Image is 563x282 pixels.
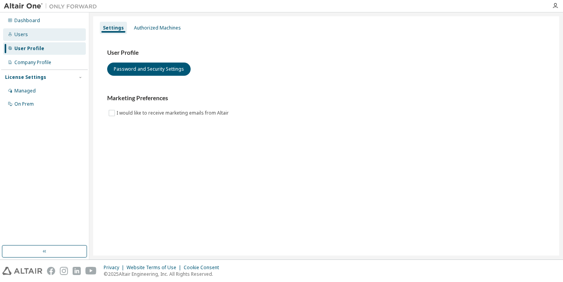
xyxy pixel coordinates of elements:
div: Privacy [104,265,127,271]
div: License Settings [5,74,46,80]
div: Users [14,31,28,38]
img: facebook.svg [47,267,55,275]
div: Website Terms of Use [127,265,184,271]
div: User Profile [14,45,44,52]
div: Company Profile [14,59,51,66]
div: Managed [14,88,36,94]
div: Cookie Consent [184,265,224,271]
img: Altair One [4,2,101,10]
div: Settings [103,25,124,31]
h3: Marketing Preferences [107,94,545,102]
label: I would like to receive marketing emails from Altair [116,108,230,118]
div: Dashboard [14,17,40,24]
div: On Prem [14,101,34,107]
h3: User Profile [107,49,545,57]
p: © 2025 Altair Engineering, Inc. All Rights Reserved. [104,271,224,277]
img: linkedin.svg [73,267,81,275]
div: Authorized Machines [134,25,181,31]
img: altair_logo.svg [2,267,42,275]
img: instagram.svg [60,267,68,275]
img: youtube.svg [85,267,97,275]
button: Password and Security Settings [107,63,191,76]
